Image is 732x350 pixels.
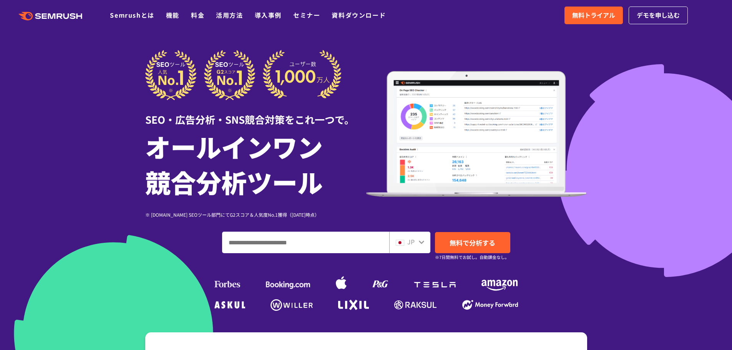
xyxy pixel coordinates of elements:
span: JP [407,237,415,246]
a: 無料トライアル [564,7,623,24]
div: SEO・広告分析・SNS競合対策をこれ一つで。 [145,100,366,127]
a: デモを申し込む [629,7,688,24]
a: 料金 [191,10,204,20]
a: 活用方法 [216,10,243,20]
span: デモを申し込む [637,10,680,20]
a: 機能 [166,10,179,20]
span: 無料トライアル [572,10,615,20]
a: 導入事例 [255,10,282,20]
span: 無料で分析する [450,238,495,247]
h1: オールインワン 競合分析ツール [145,129,366,199]
small: ※7日間無料でお試し。自動課金なし。 [435,254,509,261]
div: ※ [DOMAIN_NAME] SEOツール部門にてG2スコア＆人気度No.1獲得（[DATE]時点） [145,211,366,218]
a: Semrushとは [110,10,154,20]
a: 資料ダウンロード [332,10,386,20]
a: セミナー [293,10,320,20]
a: 無料で分析する [435,232,510,253]
input: ドメイン、キーワードまたはURLを入力してください [222,232,389,253]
